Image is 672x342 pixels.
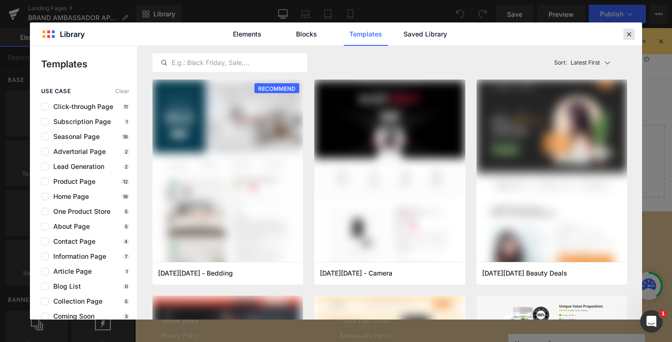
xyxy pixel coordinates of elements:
[254,83,299,94] span: RECOMMEND
[393,221,538,231] div: CONTACT US
[123,313,130,319] p: 3
[49,208,110,215] span: One Product Store
[28,274,77,281] a: Terms of Service
[28,290,70,297] a: Shipping Policy
[124,269,130,274] p: 1
[550,53,628,72] button: Latest FirstSort:Latest First
[447,27,471,39] a: Account
[122,104,130,109] p: 11
[519,27,532,39] span: Cart
[123,164,130,169] p: 2
[28,221,91,231] div: CUSTOMER CARE
[215,242,244,250] a: Our Story
[124,119,130,124] p: 1
[393,274,475,281] strong: BE THE FIRST TO KNOW
[234,23,332,43] img: Sincere Sally
[477,80,627,282] img: bb39deda-7990-40f7-8e83-51ac06fbe917.png
[123,224,130,229] p: 5
[284,22,329,46] a: Blocks
[215,305,268,313] a: Track Your Order
[225,22,269,46] a: Elements
[28,305,66,313] a: Refund policy
[393,272,538,308] p: Sign up for exclusive offers, original stories, activism awareness, events and more.
[28,242,85,250] a: Orders & Payments
[215,321,269,328] a: Ambassador Portal
[123,298,130,304] p: 5
[344,22,388,46] a: Templates
[22,150,543,157] p: or Drag & Drop elements from left sidebar
[659,310,667,318] span: 1
[571,58,600,67] p: Latest First
[481,27,499,39] span: Search
[49,223,90,230] span: About Page
[41,88,71,95] span: use case
[287,124,371,143] a: Add Single Section
[320,269,392,277] span: Black Friday - Camera
[49,238,95,245] span: Contact Page
[41,57,137,71] p: Templates
[47,17,82,49] a: About
[49,268,92,275] span: Article Page
[393,240,538,264] p: Email: [EMAIL_ADDRESS][DOMAIN_NAME] Available 9AM-6PM E.S.T.
[156,3,410,11] div: Complimentary Jewelry Case with every order this week.
[123,239,130,244] p: 4
[195,124,279,143] a: Explore Blocks
[121,134,130,139] p: 18
[49,298,102,305] span: Collection Page
[215,290,246,297] a: Ring Sizing
[28,321,66,328] a: Privacy Policy
[49,103,113,110] span: Click-through Page
[49,253,106,260] span: Information Page
[123,149,130,154] p: 2
[49,283,81,290] span: Blog List
[49,133,100,140] span: Seasonal Page
[640,310,663,333] iframe: Intercom live chat
[123,284,130,289] p: 0
[215,274,252,281] a: Jewelry Care
[554,59,567,66] span: Sort:
[115,88,130,95] span: Clear
[482,269,567,277] span: Black Friday Beauty Deals
[15,17,45,49] a: Shop
[49,163,104,170] span: Lead Generation
[49,178,95,185] span: Product Page
[215,258,259,266] a: Work With Us
[158,269,233,277] span: Cyber Monday - Bedding
[49,313,94,320] span: Coming Soon
[84,17,134,49] a: Our Mission
[121,179,130,184] p: 12
[123,209,130,214] p: 5
[49,118,111,125] span: Subscription Page
[153,57,307,68] input: E.g.: Black Friday, Sale,...
[123,254,130,259] p: 7
[215,221,269,231] div: LEARN MORE
[49,193,89,200] span: Home Page
[28,258,46,266] a: FAQ's
[121,194,130,199] p: 18
[481,27,510,40] a: Search
[49,148,106,155] span: Advertorial Page
[519,27,542,40] a: Cart
[403,22,448,46] a: Saved Library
